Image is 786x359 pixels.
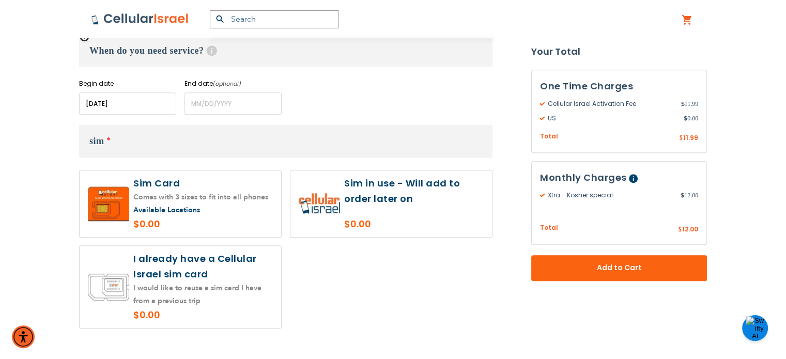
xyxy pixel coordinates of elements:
span: US [540,114,684,123]
img: Cellular Israel Logo [91,13,189,25]
strong: Your Total [531,44,707,59]
span: sim [89,136,104,146]
span: $ [684,114,687,123]
input: MM/DD/YYYY [79,92,176,115]
span: Add to Cart [565,263,673,274]
span: $ [679,134,683,143]
span: Monthly Charges [540,171,627,184]
span: Total [540,132,558,142]
label: End date [184,79,282,88]
span: $ [678,226,682,235]
button: Add to Cart [531,255,707,281]
span: 12.00 [681,191,698,200]
span: Help [207,45,217,56]
label: Begin date [79,79,176,88]
span: Xtra - Kosher special [540,191,681,200]
a: Available Locations [133,205,200,215]
span: Help [629,175,638,183]
h3: When do you need service? [79,35,492,67]
i: (optional) [213,80,241,88]
span: Cellular Israel Activation Fee [540,99,681,108]
div: Accessibility Menu [12,325,35,348]
span: $ [681,99,684,108]
span: 0.00 [684,114,698,123]
input: Search [210,10,339,28]
input: MM/DD/YYYY [184,92,282,115]
span: 11.99 [683,133,698,142]
span: 12.00 [682,225,698,234]
span: Total [540,224,558,233]
span: 11.99 [681,99,698,108]
h3: One Time Charges [540,79,698,94]
span: $ [681,191,684,200]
